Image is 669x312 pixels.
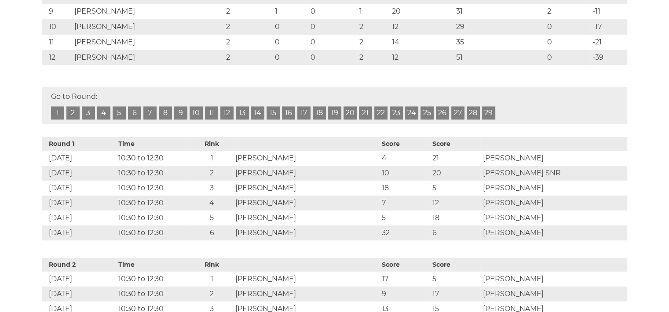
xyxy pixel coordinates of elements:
td: [DATE] [42,210,117,225]
th: Score [430,258,481,272]
td: [PERSON_NAME] SNR [480,166,627,181]
td: 32 [380,225,430,240]
td: [PERSON_NAME] [233,272,380,287]
a: 18 [313,106,326,120]
td: [PERSON_NAME] [480,151,627,166]
td: 2 [357,50,390,65]
td: [PERSON_NAME] [233,151,380,166]
td: 2 [224,34,273,50]
th: Score [380,137,430,151]
td: 10:30 to 12:30 [116,272,190,287]
td: 14 [390,34,454,50]
td: 6 [190,225,233,240]
a: 10 [190,106,203,120]
td: 2 [357,34,390,50]
td: [PERSON_NAME] [480,272,627,287]
td: 10:30 to 12:30 [116,181,190,196]
a: 27 [451,106,464,120]
a: 8 [159,106,172,120]
td: 4 [380,151,430,166]
a: 5 [113,106,126,120]
td: 0 [545,19,590,34]
td: [PERSON_NAME] [233,166,380,181]
td: 20 [390,4,454,19]
td: 2 [224,4,273,19]
td: 10 [380,166,430,181]
td: 2 [190,166,233,181]
a: 22 [374,106,388,120]
td: 0 [273,34,308,50]
td: 5 [380,210,430,225]
td: 3 [190,181,233,196]
a: 12 [220,106,234,120]
th: Time [116,258,190,272]
td: 4 [190,196,233,210]
td: 10 [42,19,72,34]
a: 3 [82,106,95,120]
td: -17 [590,19,627,34]
td: 20 [430,166,481,181]
a: 13 [236,106,249,120]
a: 21 [359,106,372,120]
div: Go to Round: [42,87,627,124]
td: [PERSON_NAME] [233,287,380,301]
td: 12 [390,19,454,34]
td: 10:30 to 12:30 [116,225,190,240]
td: [PERSON_NAME] [233,196,380,210]
a: 25 [420,106,434,120]
a: 28 [467,106,480,120]
td: 12 [430,196,481,210]
td: [PERSON_NAME] [233,225,380,240]
a: 2 [66,106,80,120]
a: 17 [297,106,311,120]
td: [PERSON_NAME] [480,196,627,210]
td: [DATE] [42,225,117,240]
td: [DATE] [42,166,117,181]
th: Time [116,137,190,151]
a: 19 [328,106,341,120]
td: 31 [454,4,545,19]
td: 2 [190,287,233,301]
td: 5 [430,181,481,196]
td: 1 [357,4,390,19]
a: 14 [251,106,264,120]
td: [PERSON_NAME] [72,50,224,65]
td: 2 [545,4,590,19]
a: 6 [128,106,141,120]
td: [PERSON_NAME] [233,210,380,225]
th: Rink [190,137,233,151]
a: 11 [205,106,218,120]
td: 9 [380,287,430,301]
td: 0 [308,34,357,50]
td: [DATE] [42,181,117,196]
a: 20 [344,106,357,120]
td: [PERSON_NAME] [480,210,627,225]
td: 2 [224,50,273,65]
th: Round 2 [42,258,117,272]
a: 9 [174,106,187,120]
td: 10:30 to 12:30 [116,196,190,210]
td: 12 [390,50,454,65]
a: 4 [97,106,110,120]
a: 29 [482,106,495,120]
td: [PERSON_NAME] [72,19,224,34]
td: [PERSON_NAME] [72,34,224,50]
td: [DATE] [42,272,117,287]
a: 26 [436,106,449,120]
td: 2 [224,19,273,34]
td: 1 [190,272,233,287]
a: 15 [267,106,280,120]
td: 5 [190,210,233,225]
td: 51 [454,50,545,65]
a: 23 [390,106,403,120]
a: 1 [51,106,64,120]
td: [DATE] [42,287,117,301]
td: -21 [590,34,627,50]
a: 24 [405,106,418,120]
td: 18 [430,210,481,225]
td: 7 [380,196,430,210]
td: [DATE] [42,196,117,210]
td: 5 [430,272,481,287]
td: 29 [454,19,545,34]
td: [PERSON_NAME] [480,181,627,196]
